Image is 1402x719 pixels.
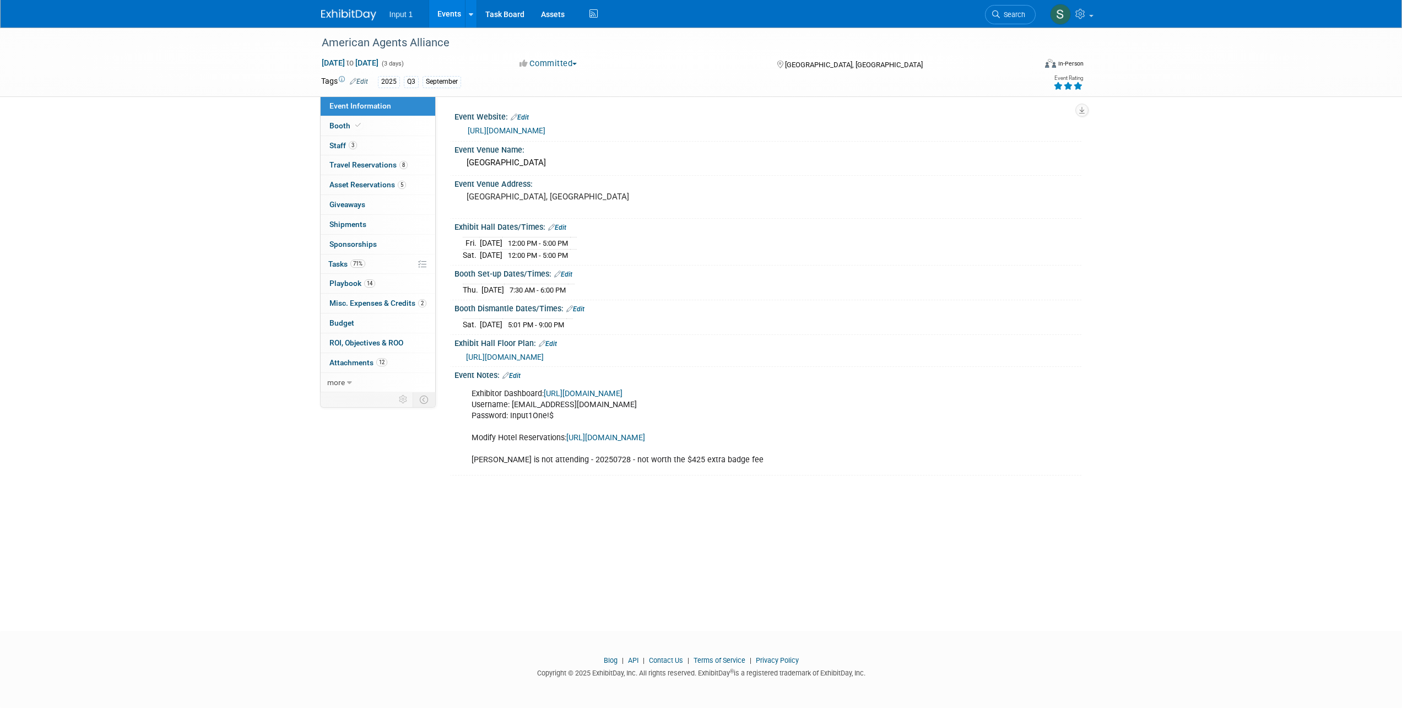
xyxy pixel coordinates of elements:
i: Booth reservation complete [355,122,361,128]
span: Playbook [329,279,375,288]
a: Edit [539,340,557,348]
span: | [685,656,692,664]
a: ROI, Objectives & ROO [321,333,435,353]
a: Contact Us [649,656,683,664]
td: Personalize Event Tab Strip [394,392,413,407]
span: Misc. Expenses & Credits [329,299,426,307]
td: [DATE] [480,237,502,250]
span: Giveaways [329,200,365,209]
span: Event Information [329,101,391,110]
a: Booth [321,116,435,136]
a: Privacy Policy [756,656,799,664]
a: Edit [350,78,368,85]
td: Toggle Event Tabs [413,392,435,407]
span: more [327,378,345,387]
img: Susan Stout [1050,4,1071,25]
a: Search [985,5,1036,24]
span: 12:00 PM - 5:00 PM [508,239,568,247]
span: ROI, Objectives & ROO [329,338,403,347]
div: Booth Set-up Dates/Times: [454,266,1081,280]
span: Budget [329,318,354,327]
div: 2025 [378,76,400,88]
a: Blog [604,656,618,664]
span: Tasks [328,260,365,268]
div: Exhibitor Dashboard: Username: [EMAIL_ADDRESS][DOMAIN_NAME] Password: Input1One!$ Modify Hotel Re... [464,383,960,472]
a: Edit [502,372,521,380]
span: to [345,58,355,67]
span: [DATE] [DATE] [321,58,379,68]
span: | [747,656,754,664]
span: Staff [329,141,357,150]
span: 12 [376,358,387,366]
a: [URL][DOMAIN_NAME] [566,433,645,442]
span: Attachments [329,358,387,367]
a: Misc. Expenses & Credits2 [321,294,435,313]
span: 71% [350,260,365,268]
td: Thu. [463,284,481,296]
span: Search [1000,10,1025,19]
span: 12:00 PM - 5:00 PM [508,251,568,260]
span: (3 days) [381,60,404,67]
span: Booth [329,121,363,130]
a: Edit [548,224,566,231]
a: Playbook14 [321,274,435,293]
div: Exhibit Hall Dates/Times: [454,219,1081,233]
div: Event Venue Address: [454,176,1081,190]
span: 3 [349,141,357,149]
div: September [423,76,461,88]
a: Asset Reservations5 [321,175,435,194]
a: Staff3 [321,136,435,155]
a: Edit [511,113,529,121]
span: 7:30 AM - 6:00 PM [510,286,566,294]
a: more [321,373,435,392]
span: Asset Reservations [329,180,406,189]
td: Sat. [463,319,480,331]
span: 5:01 PM - 9:00 PM [508,321,564,329]
a: [URL][DOMAIN_NAME] [466,353,544,361]
div: American Agents Alliance [318,33,1019,53]
a: Edit [554,271,572,278]
div: Exhibit Hall Floor Plan: [454,335,1081,349]
td: Fri. [463,237,480,250]
span: 2 [418,299,426,307]
td: [DATE] [480,250,502,261]
a: [URL][DOMAIN_NAME] [468,126,545,135]
div: Event Website: [454,109,1081,123]
a: Tasks71% [321,255,435,274]
a: Attachments12 [321,353,435,372]
div: In-Person [1058,60,1084,68]
td: Sat. [463,250,480,261]
a: Terms of Service [694,656,745,664]
a: Budget [321,313,435,333]
img: Format-Inperson.png [1045,59,1056,68]
a: Edit [566,305,584,313]
img: ExhibitDay [321,9,376,20]
span: | [640,656,647,664]
td: Tags [321,75,368,88]
div: Q3 [404,76,419,88]
a: Event Information [321,96,435,116]
div: Event Notes: [454,367,1081,381]
span: Input 1 [389,10,413,19]
button: Committed [516,58,581,69]
span: Sponsorships [329,240,377,248]
span: Shipments [329,220,366,229]
div: Event Rating [1053,75,1083,81]
a: Sponsorships [321,235,435,254]
span: | [619,656,626,664]
div: [GEOGRAPHIC_DATA] [463,154,1073,171]
td: [DATE] [481,284,504,296]
div: Booth Dismantle Dates/Times: [454,300,1081,315]
span: Travel Reservations [329,160,408,169]
a: [URL][DOMAIN_NAME] [544,389,622,398]
a: Giveaways [321,195,435,214]
div: Event Format [971,57,1084,74]
div: Event Venue Name: [454,142,1081,155]
sup: ® [730,668,734,674]
span: 8 [399,161,408,169]
span: 5 [398,181,406,189]
a: Shipments [321,215,435,234]
td: [DATE] [480,319,502,331]
span: [GEOGRAPHIC_DATA], [GEOGRAPHIC_DATA] [785,61,923,69]
a: Travel Reservations8 [321,155,435,175]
